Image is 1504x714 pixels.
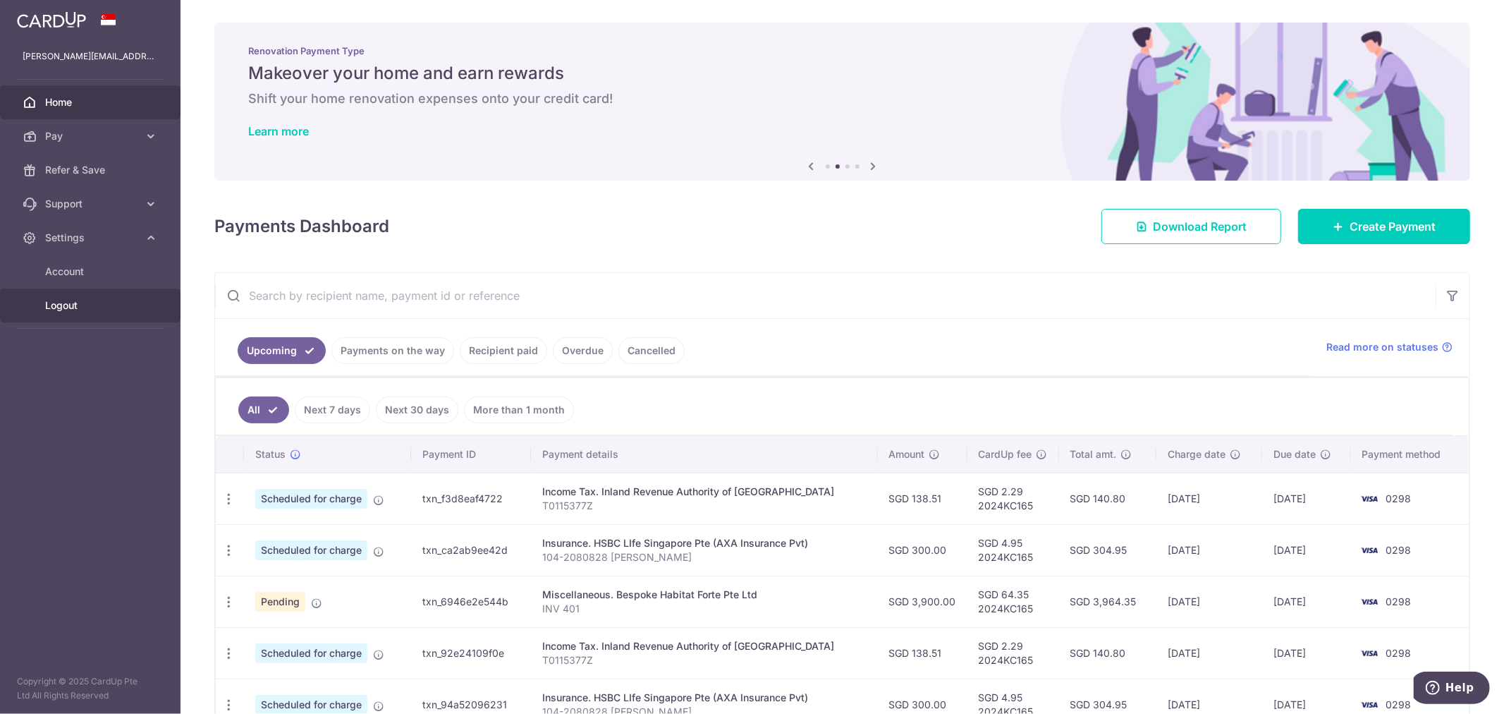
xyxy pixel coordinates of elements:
[1351,436,1469,473] th: Payment method
[1298,209,1470,244] a: Create Payment
[542,653,866,667] p: T0115377Z
[1156,576,1262,627] td: [DATE]
[542,550,866,564] p: 104-2080828 [PERSON_NAME]
[542,691,866,705] div: Insurance. HSBC LIfe Singapore Pte (AXA Insurance Pvt)
[255,447,286,461] span: Status
[542,639,866,653] div: Income Tax. Inland Revenue Authority of [GEOGRAPHIC_DATA]
[1355,645,1383,662] img: Bank Card
[460,337,547,364] a: Recipient paid
[214,23,1470,181] img: Renovation banner
[1059,627,1157,679] td: SGD 140.80
[1386,595,1412,607] span: 0298
[1156,627,1262,679] td: [DATE]
[248,90,1436,107] h6: Shift your home renovation expenses onto your credit card!
[542,485,866,499] div: Income Tax. Inland Revenue Authority of [GEOGRAPHIC_DATA]
[1326,340,1438,354] span: Read more on statuses
[878,576,967,627] td: SGD 3,900.00
[1070,447,1117,461] span: Total amt.
[464,397,574,423] a: More than 1 month
[1059,576,1157,627] td: SGD 3,964.35
[1386,698,1412,710] span: 0298
[1059,524,1157,576] td: SGD 304.95
[411,627,532,679] td: txn_92e24109f0e
[45,231,138,245] span: Settings
[295,397,370,423] a: Next 7 days
[1262,473,1351,524] td: [DATE]
[1386,544,1412,556] span: 0298
[878,473,967,524] td: SGD 138.51
[215,273,1436,318] input: Search by recipient name, payment id or reference
[411,436,532,473] th: Payment ID
[214,214,389,239] h4: Payments Dashboard
[17,11,86,28] img: CardUp
[45,265,138,279] span: Account
[411,576,532,627] td: txn_6946e2e544b
[618,337,685,364] a: Cancelled
[376,397,458,423] a: Next 30 days
[542,588,866,602] div: Miscellaneous. Bespoke Habitat Forte Pte Ltd
[1273,447,1316,461] span: Due date
[255,592,305,612] span: Pending
[45,95,138,109] span: Home
[1350,218,1436,235] span: Create Payment
[1101,209,1281,244] a: Download Report
[1168,447,1225,461] span: Charge date
[1414,672,1490,707] iframe: Opens a widget where you can find more information
[248,62,1436,85] h5: Makeover your home and earn rewards
[1262,524,1351,576] td: [DATE]
[967,473,1059,524] td: SGD 2.29 2024KC165
[1156,524,1262,576] td: [DATE]
[23,49,158,63] p: [PERSON_NAME][EMAIL_ADDRESS][DOMAIN_NAME]
[238,397,289,423] a: All
[889,447,925,461] span: Amount
[553,337,613,364] a: Overdue
[331,337,454,364] a: Payments on the way
[542,602,866,616] p: INV 401
[248,45,1436,56] p: Renovation Payment Type
[967,627,1059,679] td: SGD 2.29 2024KC165
[967,524,1059,576] td: SGD 4.95 2024KC165
[248,124,309,138] a: Learn more
[1156,473,1262,524] td: [DATE]
[1326,340,1453,354] a: Read more on statuses
[1355,593,1383,610] img: Bank Card
[979,447,1032,461] span: CardUp fee
[45,129,138,143] span: Pay
[878,627,967,679] td: SGD 138.51
[411,524,532,576] td: txn_ca2ab9ee42d
[967,576,1059,627] td: SGD 64.35 2024KC165
[238,337,326,364] a: Upcoming
[255,489,367,509] span: Scheduled for charge
[531,436,877,473] th: Payment details
[255,643,367,663] span: Scheduled for charge
[255,540,367,560] span: Scheduled for charge
[1386,492,1412,504] span: 0298
[45,197,138,211] span: Support
[45,163,138,177] span: Refer & Save
[1355,696,1383,713] img: Bank Card
[542,536,866,550] div: Insurance. HSBC LIfe Singapore Pte (AXA Insurance Pvt)
[411,473,532,524] td: txn_f3d8eaf4722
[1262,576,1351,627] td: [DATE]
[1262,627,1351,679] td: [DATE]
[878,524,967,576] td: SGD 300.00
[1153,218,1247,235] span: Download Report
[542,499,866,513] p: T0115377Z
[1355,490,1383,507] img: Bank Card
[1355,542,1383,559] img: Bank Card
[1059,473,1157,524] td: SGD 140.80
[1386,647,1412,659] span: 0298
[45,298,138,313] span: Logout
